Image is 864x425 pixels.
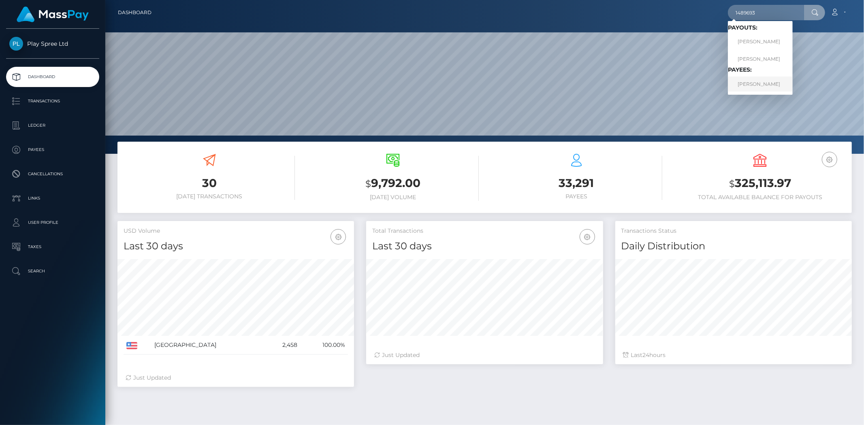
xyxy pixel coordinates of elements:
div: Just Updated [374,351,595,359]
a: [PERSON_NAME] [728,76,793,91]
a: User Profile [6,212,99,233]
a: Payees [6,140,99,160]
small: $ [729,178,735,189]
h6: [DATE] Transactions [124,193,295,200]
h4: Last 30 days [372,239,597,253]
h5: Transactions Status [621,227,846,235]
span: 24 [643,351,650,359]
a: Search [6,261,99,281]
input: Search... [728,5,804,20]
p: Ledger [9,119,96,132]
a: Transactions [6,91,99,111]
h3: 9,792.00 [307,175,478,192]
p: Payees [9,144,96,156]
h4: Last 30 days [124,239,348,253]
h3: 30 [124,175,295,191]
img: US.png [126,342,137,349]
td: [GEOGRAPHIC_DATA] [151,336,265,355]
a: [PERSON_NAME] [728,51,793,66]
a: Cancellations [6,164,99,184]
h6: Total Available Balance for Payouts [674,194,846,201]
h4: Daily Distribution [621,239,846,253]
span: Play Spree Ltd [6,40,99,47]
h3: 325,113.97 [674,175,846,192]
div: Just Updated [126,374,346,382]
h5: USD Volume [124,227,348,235]
p: Transactions [9,95,96,107]
h6: Payouts: [728,24,793,31]
td: 2,458 [265,336,300,355]
a: Links [6,188,99,208]
img: Play Spree Ltd [9,37,23,51]
p: Dashboard [9,71,96,83]
p: Taxes [9,241,96,253]
a: Ledger [6,115,99,136]
p: User Profile [9,217,96,229]
td: 100.00% [300,336,348,355]
div: Last hours [623,351,844,359]
small: $ [365,178,371,189]
a: Dashboard [118,4,151,21]
a: Taxes [6,237,99,257]
a: [PERSON_NAME] [728,34,793,49]
p: Cancellations [9,168,96,180]
h5: Total Transactions [372,227,597,235]
img: MassPay Logo [17,6,89,22]
p: Search [9,265,96,277]
h6: Payees: [728,66,793,73]
p: Links [9,192,96,204]
h6: Payees [491,193,662,200]
a: Dashboard [6,67,99,87]
h3: 33,291 [491,175,662,191]
h6: [DATE] Volume [307,194,478,201]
